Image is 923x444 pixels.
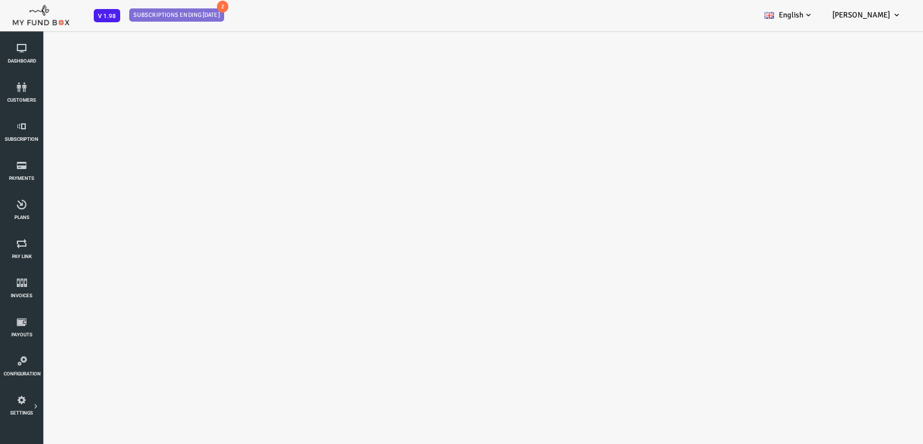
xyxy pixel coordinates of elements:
[129,8,222,20] a: Subscriptions ending [DATE] 2
[129,8,224,22] span: Subscriptions ending [DATE]
[94,11,120,20] a: V 1.98
[217,1,228,13] span: 2
[832,10,890,20] span: [PERSON_NAME]
[94,9,120,22] span: V 1.98
[857,378,911,432] iframe: Launcher button frame
[12,2,70,26] img: mfboff.png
